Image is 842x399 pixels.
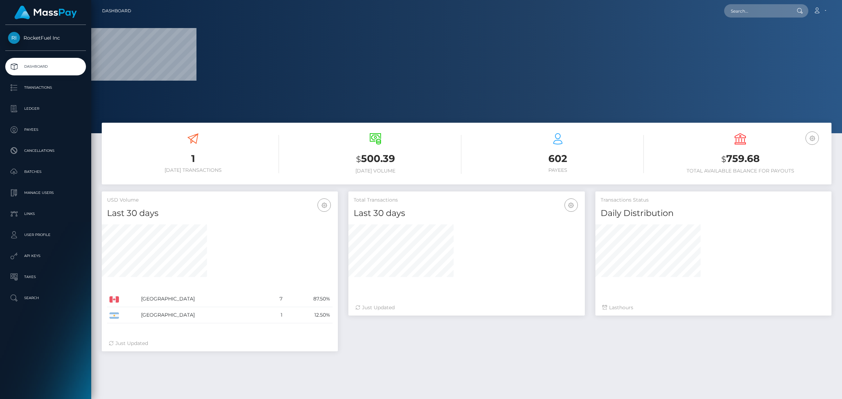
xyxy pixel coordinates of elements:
td: [GEOGRAPHIC_DATA] [139,307,268,323]
a: User Profile [5,226,86,244]
p: Ledger [8,103,83,114]
td: 1 [268,307,285,323]
p: API Keys [8,251,83,261]
div: Just Updated [109,340,331,347]
a: Dashboard [5,58,86,75]
td: 12.50% [285,307,333,323]
td: 7 [268,291,285,307]
p: Batches [8,167,83,177]
p: Search [8,293,83,303]
h3: 602 [472,152,644,165]
p: Transactions [8,82,83,93]
a: Links [5,205,86,223]
p: User Profile [8,230,83,240]
small: $ [721,154,726,164]
p: Payees [8,124,83,135]
p: Manage Users [8,188,83,198]
a: Ledger [5,100,86,117]
h3: 759.68 [654,152,826,166]
a: Manage Users [5,184,86,202]
p: Taxes [8,272,83,282]
img: RocketFuel Inc [8,32,20,44]
h5: Transactions Status [601,197,826,204]
small: $ [356,154,361,164]
h4: Last 30 days [354,207,579,219]
img: AR.png [109,312,119,319]
h6: [DATE] Volume [289,168,461,174]
a: Cancellations [5,142,86,160]
img: MassPay Logo [14,6,77,19]
a: API Keys [5,247,86,265]
span: RocketFuel Inc [5,35,86,41]
p: Cancellations [8,146,83,156]
p: Dashboard [8,61,83,72]
h5: Total Transactions [354,197,579,204]
h3: 500.39 [289,152,461,166]
td: [GEOGRAPHIC_DATA] [139,291,268,307]
input: Search... [724,4,790,18]
p: Links [8,209,83,219]
img: CA.png [109,296,119,303]
a: Dashboard [102,4,131,18]
h6: Payees [472,167,644,173]
a: Payees [5,121,86,138]
td: 87.50% [285,291,333,307]
h6: Total Available Balance for Payouts [654,168,826,174]
h4: Last 30 days [107,207,333,219]
div: Last hours [602,304,824,311]
a: Batches [5,163,86,181]
a: Transactions [5,79,86,96]
a: Search [5,289,86,307]
div: Just Updated [355,304,577,311]
h4: Daily Distribution [601,207,826,219]
h6: [DATE] Transactions [107,167,279,173]
h5: USD Volume [107,197,333,204]
a: Taxes [5,268,86,286]
h3: 1 [107,152,279,165]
